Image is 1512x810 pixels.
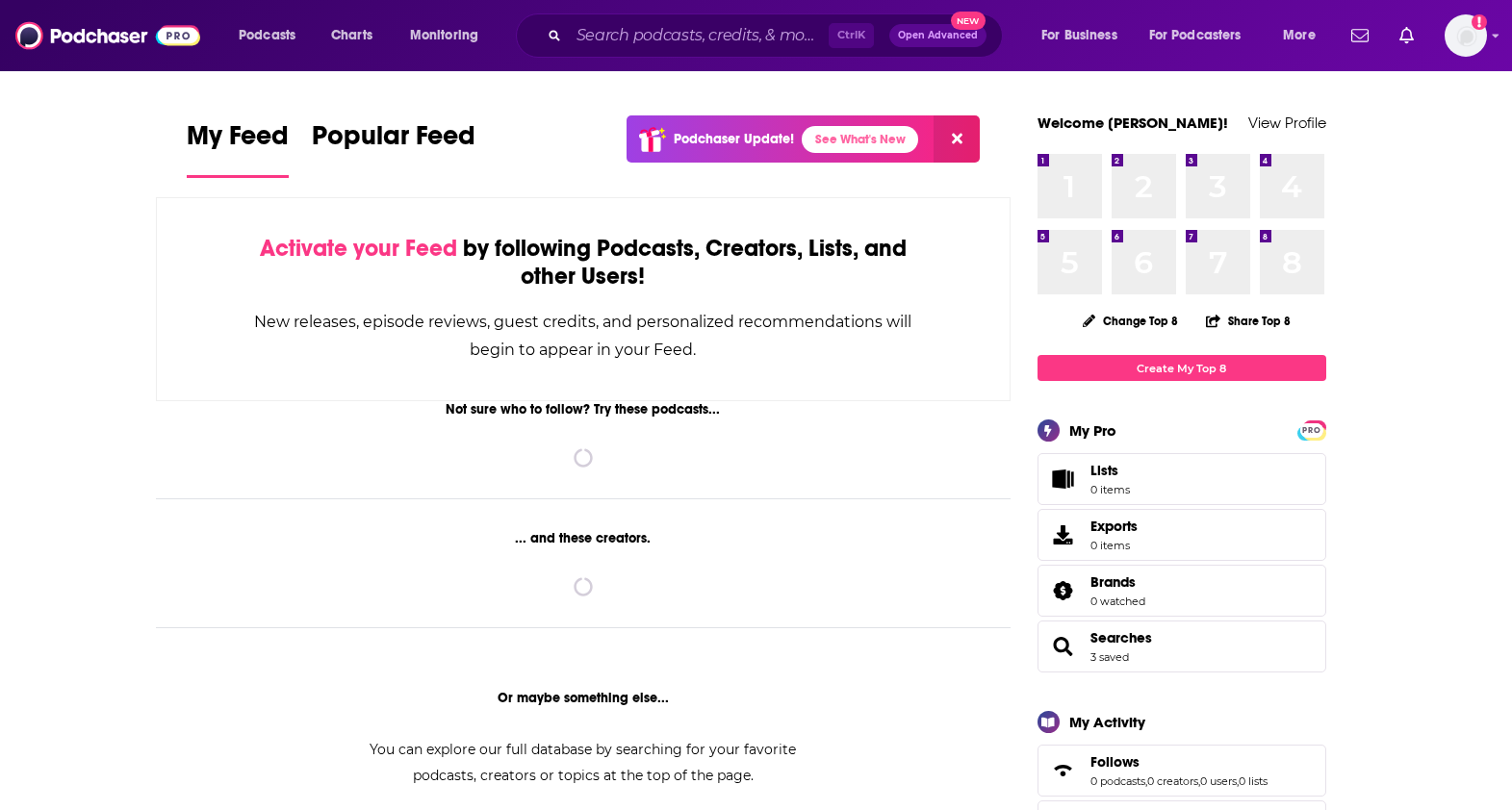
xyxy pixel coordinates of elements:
input: Search podcasts, credits, & more... [569,20,829,51]
span: , [1237,774,1239,788]
button: open menu [397,20,503,51]
a: Brands [1090,573,1145,591]
a: 0 podcasts [1090,774,1145,788]
span: More [1283,22,1316,49]
span: Searches [1038,620,1326,672]
div: Not sure who to follow? Try these podcasts... [156,401,1012,418]
button: open menu [225,20,320,51]
p: Podchaser Update! [674,131,794,147]
span: Lists [1044,466,1083,493]
span: Podcasts [239,22,295,49]
a: View Profile [1248,114,1326,132]
a: 0 lists [1239,774,1268,788]
a: Searches [1090,629,1152,646]
span: My Feed [187,119,289,164]
button: Show profile menu [1445,14,1487,57]
span: , [1198,774,1200,788]
span: Exports [1090,518,1138,535]
img: Podchaser - Follow, Share and Rate Podcasts [15,17,200,54]
span: Open Advanced [898,31,978,40]
a: 0 creators [1147,774,1198,788]
a: Welcome [PERSON_NAME]! [1038,114,1228,132]
a: 3 saved [1090,650,1129,664]
span: Brands [1090,573,1136,591]
span: Brands [1038,565,1326,617]
div: by following Podcasts, Creators, Lists, and other Users! [253,235,914,291]
button: Change Top 8 [1071,309,1191,333]
a: Follows [1044,757,1083,784]
span: Logged in as angelahattar [1445,14,1487,57]
div: You can explore our full database by searching for your favorite podcasts, creators or topics at ... [346,737,820,789]
a: Brands [1044,577,1083,604]
a: 0 users [1200,774,1237,788]
button: open menu [1028,20,1141,51]
a: Follows [1090,753,1268,771]
div: Search podcasts, credits, & more... [534,13,1021,58]
div: Or maybe something else... [156,690,1012,706]
span: Charts [331,22,372,49]
div: ... and these creators. [156,530,1012,546]
span: , [1145,774,1147,788]
img: User Profile [1445,14,1487,57]
a: 0 watched [1090,595,1145,608]
span: Follows [1090,753,1140,771]
span: Follows [1038,745,1326,797]
a: Searches [1044,633,1083,660]
span: Ctrl K [829,23,874,48]
svg: Add a profile image [1472,14,1487,30]
span: 0 items [1090,483,1130,496]
span: Monitoring [410,22,478,49]
a: My Feed [187,119,289,178]
a: Show notifications dropdown [1344,19,1376,52]
span: For Podcasters [1149,22,1242,49]
div: My Activity [1069,713,1145,731]
span: 0 items [1090,539,1138,552]
button: open menu [1269,20,1340,51]
a: Exports [1038,509,1326,561]
div: New releases, episode reviews, guest credits, and personalized recommendations will begin to appe... [253,308,914,364]
span: Activate your Feed [260,234,457,263]
a: Charts [319,20,384,51]
span: Exports [1044,521,1083,548]
button: Share Top 8 [1205,302,1292,340]
a: Lists [1038,453,1326,505]
a: See What's New [802,126,918,153]
span: Popular Feed [312,119,475,164]
span: PRO [1300,423,1323,438]
div: My Pro [1069,421,1116,440]
a: Popular Feed [312,119,475,178]
button: open menu [1137,20,1269,51]
span: For Business [1041,22,1117,49]
a: Show notifications dropdown [1392,19,1422,52]
span: Lists [1090,462,1118,479]
span: New [951,12,986,30]
span: Lists [1090,462,1130,479]
button: Open AdvancedNew [889,24,987,47]
a: Create My Top 8 [1038,355,1326,381]
a: PRO [1300,422,1323,437]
